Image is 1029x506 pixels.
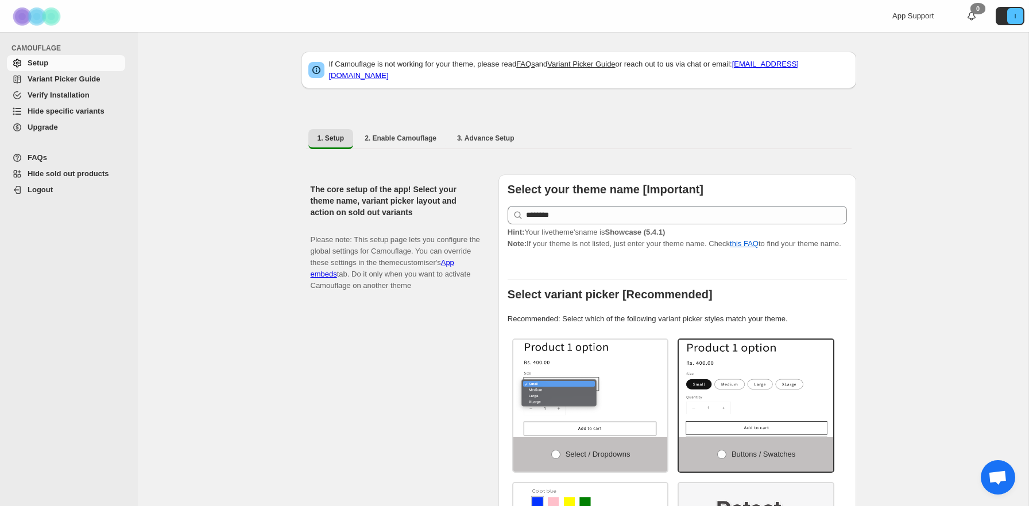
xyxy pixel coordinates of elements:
[28,91,90,99] span: Verify Installation
[892,11,934,20] span: App Support
[1014,13,1016,20] text: I
[981,460,1015,495] a: Open chat
[970,3,985,14] div: 0
[28,185,53,194] span: Logout
[318,134,345,143] span: 1. Setup
[28,123,58,131] span: Upgrade
[513,340,668,437] img: Select / Dropdowns
[508,313,847,325] p: Recommended: Select which of the following variant picker styles match your theme.
[311,223,480,291] p: Please note: This setup page lets you configure the global settings for Camouflage. You can overr...
[605,228,665,236] strong: Showcase (5.4.1)
[508,183,703,196] b: Select your theme name [Important]
[329,59,849,81] p: If Camouflage is not working for your theme, please read and or reach out to us via chat or email:
[28,75,100,83] span: Variant Picker Guide
[311,184,480,218] h2: The core setup of the app! Select your theme name, variant picker layout and action on sold out v...
[547,60,615,68] a: Variant Picker Guide
[7,119,125,135] a: Upgrade
[11,44,130,53] span: CAMOUFLAGE
[28,153,47,162] span: FAQs
[7,87,125,103] a: Verify Installation
[996,7,1024,25] button: Avatar with initials I
[508,288,713,301] b: Select variant picker [Recommended]
[966,10,977,22] a: 0
[508,227,847,250] p: If your theme is not listed, just enter your theme name. Check to find your theme name.
[28,169,109,178] span: Hide sold out products
[7,150,125,166] a: FAQs
[730,239,759,248] a: this FAQ
[365,134,436,143] span: 2. Enable Camouflage
[566,450,630,458] span: Select / Dropdowns
[457,134,514,143] span: 3. Advance Setup
[508,228,525,236] strong: Hint:
[508,228,665,236] span: Your live theme's name is
[516,60,535,68] a: FAQs
[7,103,125,119] a: Hide specific variants
[9,1,67,32] img: Camouflage
[679,340,833,437] img: Buttons / Swatches
[732,450,795,458] span: Buttons / Swatches
[7,166,125,182] a: Hide sold out products
[28,107,105,115] span: Hide specific variants
[28,59,48,67] span: Setup
[1007,8,1023,24] span: Avatar with initials I
[7,71,125,87] a: Variant Picker Guide
[508,239,527,248] strong: Note:
[7,182,125,198] a: Logout
[7,55,125,71] a: Setup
